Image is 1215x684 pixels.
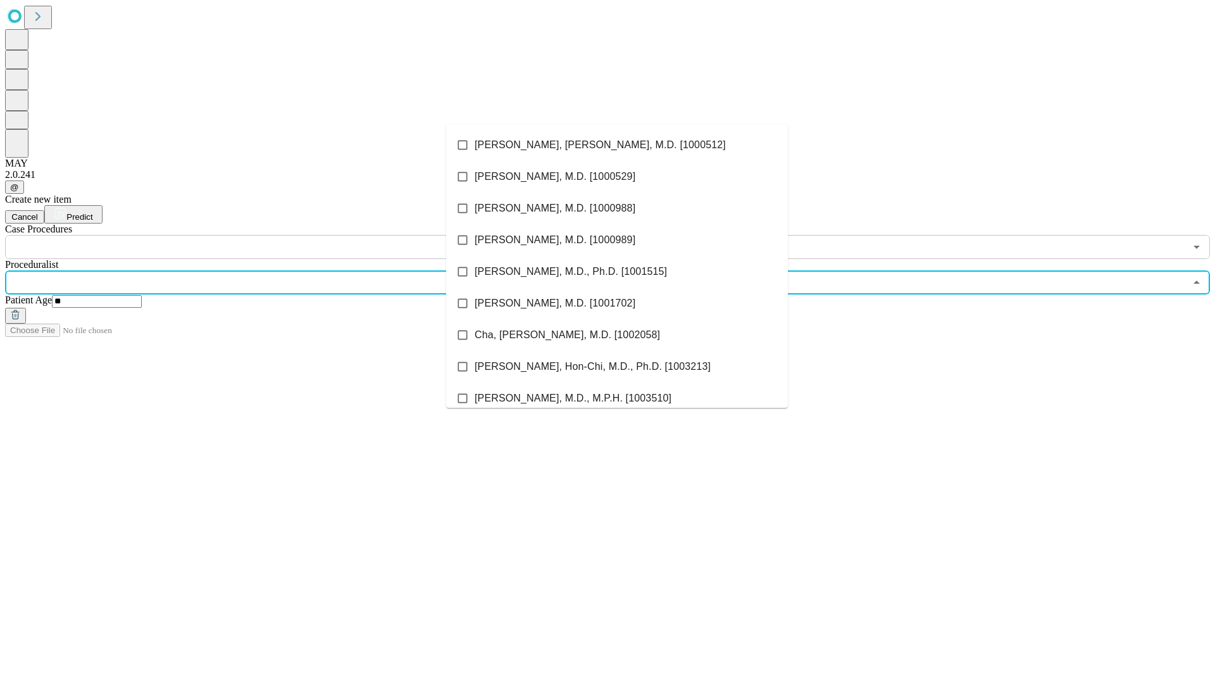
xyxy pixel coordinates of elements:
[5,224,72,234] span: Scheduled Procedure
[5,259,58,270] span: Proceduralist
[475,359,711,374] span: [PERSON_NAME], Hon-Chi, M.D., Ph.D. [1003213]
[475,391,671,406] span: [PERSON_NAME], M.D., M.P.H. [1003510]
[475,296,635,311] span: [PERSON_NAME], M.D. [1001702]
[5,158,1210,169] div: MAY
[475,327,660,343] span: Cha, [PERSON_NAME], M.D. [1002058]
[1188,238,1206,256] button: Open
[5,194,72,205] span: Create new item
[1188,274,1206,291] button: Close
[5,169,1210,180] div: 2.0.241
[44,205,103,224] button: Predict
[5,294,52,305] span: Patient Age
[475,169,635,184] span: [PERSON_NAME], M.D. [1000529]
[475,232,635,248] span: [PERSON_NAME], M.D. [1000989]
[10,182,19,192] span: @
[5,210,44,224] button: Cancel
[5,180,24,194] button: @
[475,264,667,279] span: [PERSON_NAME], M.D., Ph.D. [1001515]
[11,212,38,222] span: Cancel
[475,201,635,216] span: [PERSON_NAME], M.D. [1000988]
[475,137,726,153] span: [PERSON_NAME], [PERSON_NAME], M.D. [1000512]
[66,212,92,222] span: Predict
